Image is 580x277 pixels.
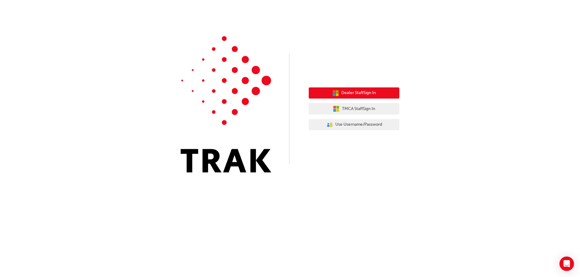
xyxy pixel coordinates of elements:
[335,121,382,128] span: Use Username/Password
[309,119,399,131] button: Use Username/Password
[309,103,399,115] button: TMCA StaffSign In
[309,87,399,99] button: Dealer StaffSign In
[181,36,271,172] img: Trak
[342,105,375,112] span: TMCA Staff Sign In
[341,90,376,96] span: Dealer Staff Sign In
[559,257,574,271] div: Open Intercom Messenger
